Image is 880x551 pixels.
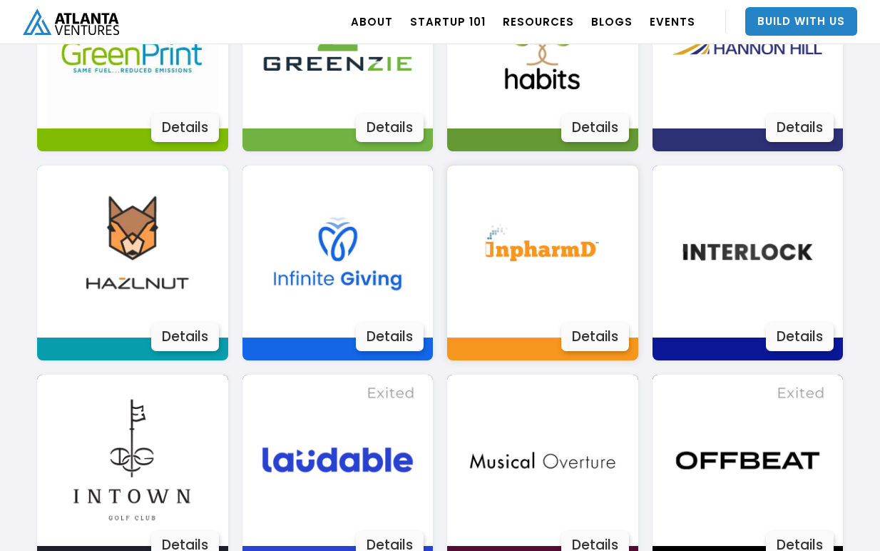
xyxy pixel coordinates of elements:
img: Image 3 [662,375,834,547]
img: Image 3 [662,166,834,338]
div: Details [356,323,424,351]
div: Details [766,113,834,142]
div: Details [561,113,629,142]
div: Details [151,323,219,351]
div: Details [561,323,629,351]
a: BLOGS [591,1,633,41]
div: Details [151,113,219,142]
a: RESOURCES [503,1,574,41]
img: Image 3 [252,166,424,338]
div: Details [766,323,834,351]
img: Image 3 [252,375,424,547]
a: ABOUT [351,1,393,41]
img: Image 3 [46,375,218,547]
a: Startup 101 [410,1,486,41]
a: Build With Us [745,7,857,36]
img: Image 3 [456,375,628,547]
img: Image 3 [46,166,218,338]
img: Image 3 [456,166,628,338]
a: EVENTS [650,1,695,41]
div: Details [356,113,424,142]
